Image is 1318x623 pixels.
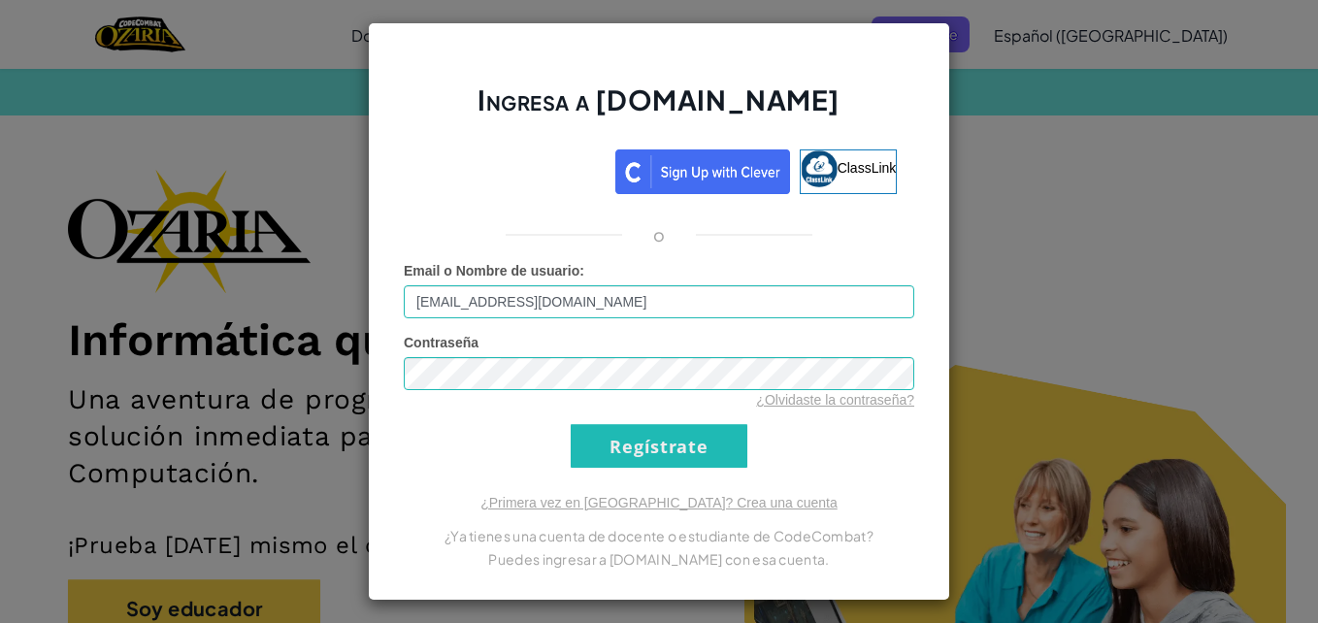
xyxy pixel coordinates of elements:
[756,392,914,408] a: ¿Olvidaste la contraseña?
[801,150,838,187] img: classlink-logo-small.png
[412,148,615,190] iframe: Botón de Acceder con Google
[404,335,478,350] span: Contraseña
[838,160,897,176] span: ClassLink
[480,495,838,510] a: ¿Primera vez en [GEOGRAPHIC_DATA]? Crea una cuenta
[404,261,584,280] label: :
[404,263,579,279] span: Email o Nombre de usuario
[404,82,914,138] h2: Ingresa a [DOMAIN_NAME]
[919,19,1299,283] iframe: Diálogo de Acceder con Google
[653,223,665,246] p: o
[404,524,914,547] p: ¿Ya tienes una cuenta de docente o estudiante de CodeCombat?
[571,424,747,468] input: Regístrate
[404,547,914,571] p: Puedes ingresar a [DOMAIN_NAME] con esa cuenta.
[615,149,790,194] img: clever_sso_button@2x.png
